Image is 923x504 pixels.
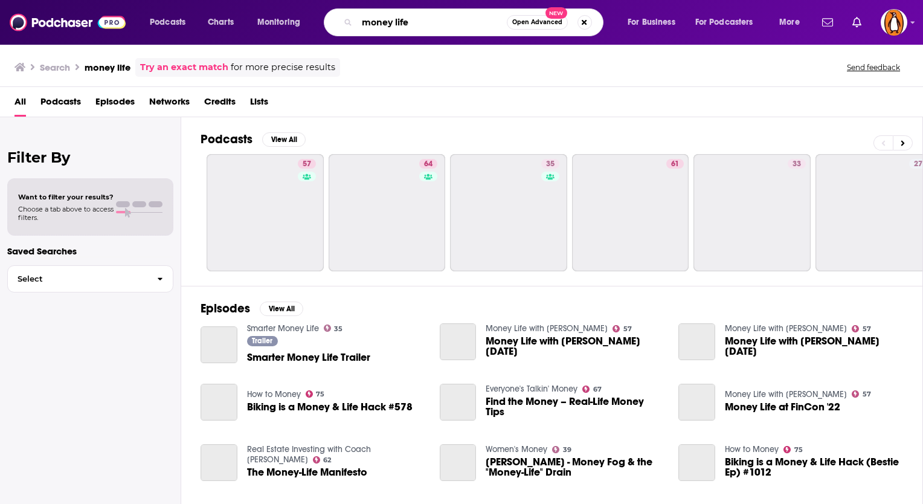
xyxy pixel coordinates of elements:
a: Money Life with Chuck Jaffe 06-12-17 [486,336,664,357]
button: Send feedback [843,62,904,73]
button: Open AdvancedNew [507,15,568,30]
a: Biking is a Money & Life Hack (Bestie Ep) #1012 [678,444,715,481]
a: 64 [419,159,437,169]
p: Saved Searches [7,245,173,257]
span: Trailer [252,337,272,344]
a: Networks [149,92,190,117]
button: Show profile menu [881,9,907,36]
span: Charts [208,14,234,31]
button: View All [260,302,303,316]
h2: Filter By [7,149,173,166]
a: Biking is a Money & Life Hack #578 [201,384,237,421]
a: Smarter Money Life Trailer [201,326,237,363]
a: The Money-Life Manifesto [201,444,237,481]
img: Podchaser - Follow, Share and Rate Podcasts [10,11,126,34]
a: Lists [250,92,268,117]
a: 39 [552,446,571,453]
a: Mikelann Valterra - Money Fog & the "Money-Life" Drain [440,444,477,481]
span: 27 [914,158,922,170]
a: How to Money [247,389,301,399]
a: Money Life with Chuck Jaffe [486,323,608,334]
a: 75 [306,390,325,398]
a: 33 [693,154,811,271]
img: User Profile [881,9,907,36]
a: 64 [329,154,446,271]
span: 35 [546,158,555,170]
input: Search podcasts, credits, & more... [357,13,507,32]
span: 64 [424,158,433,170]
button: open menu [687,13,771,32]
h2: Podcasts [201,132,252,147]
span: 61 [671,158,679,170]
a: 35 [450,154,567,271]
a: Money Life at FinCon '22 [725,402,840,412]
a: 35 [324,325,343,332]
a: Money Life with Chuck Jaffe 07-27-17 [678,323,715,360]
a: Find the Money – Real-Life Money Tips [486,396,664,417]
a: Episodes [95,92,135,117]
span: Logged in as penguin_portfolio [881,9,907,36]
a: The Money-Life Manifesto [247,467,367,477]
span: 57 [303,158,311,170]
button: open menu [619,13,690,32]
span: Want to filter your results? [18,193,114,201]
span: 35 [334,326,343,332]
span: Money Life with [PERSON_NAME] [DATE] [725,336,903,357]
span: 39 [563,447,571,453]
span: Monitoring [257,14,300,31]
span: Select [8,275,147,283]
span: [PERSON_NAME] - Money Fog & the "Money-Life" Drain [486,457,664,477]
a: 57 [852,390,871,398]
a: 57 [298,159,316,169]
a: 33 [788,159,806,169]
a: 67 [582,386,602,393]
span: Open Advanced [512,19,562,25]
a: PodcastsView All [201,132,306,147]
span: Money Life with [PERSON_NAME] [DATE] [486,336,664,357]
a: All [14,92,26,117]
a: Show notifications dropdown [847,12,866,33]
a: 62 [313,456,332,464]
span: Choose a tab above to access filters. [18,205,114,222]
span: For Business [628,14,675,31]
a: Credits [204,92,236,117]
span: 33 [793,158,801,170]
span: 57 [863,392,871,397]
a: 57 [613,325,632,332]
span: New [545,7,567,19]
span: Biking is a Money & Life Hack #578 [247,402,413,412]
span: Podcasts [150,14,185,31]
a: Charts [200,13,241,32]
a: Mikelann Valterra - Money Fog & the "Money-Life" Drain [486,457,664,477]
a: Money Life with Chuck Jaffe 07-27-17 [725,336,903,357]
a: Show notifications dropdown [817,12,838,33]
span: 75 [794,447,803,453]
span: for more precise results [231,60,335,74]
a: Smarter Money Life [247,323,319,334]
span: 75 [316,392,324,397]
a: Money Life at FinCon '22 [678,384,715,421]
a: Money Life with Chuck Jaffe [725,389,847,399]
a: Money Life with Chuck Jaffe [725,323,847,334]
span: For Podcasters [695,14,753,31]
span: 62 [323,457,331,463]
button: Select [7,265,173,292]
button: open menu [771,13,815,32]
a: 57 [852,325,871,332]
a: Biking is a Money & Life Hack (Bestie Ep) #1012 [725,457,903,477]
a: Women's Money [486,444,547,454]
a: 35 [541,159,559,169]
span: 67 [593,387,602,392]
a: Money Life with Chuck Jaffe 06-12-17 [440,323,477,360]
a: Everyone's Talkin' Money [486,384,577,394]
div: Search podcasts, credits, & more... [335,8,615,36]
h3: money life [85,62,130,73]
a: EpisodesView All [201,301,303,316]
span: Smarter Money Life Trailer [247,352,370,363]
